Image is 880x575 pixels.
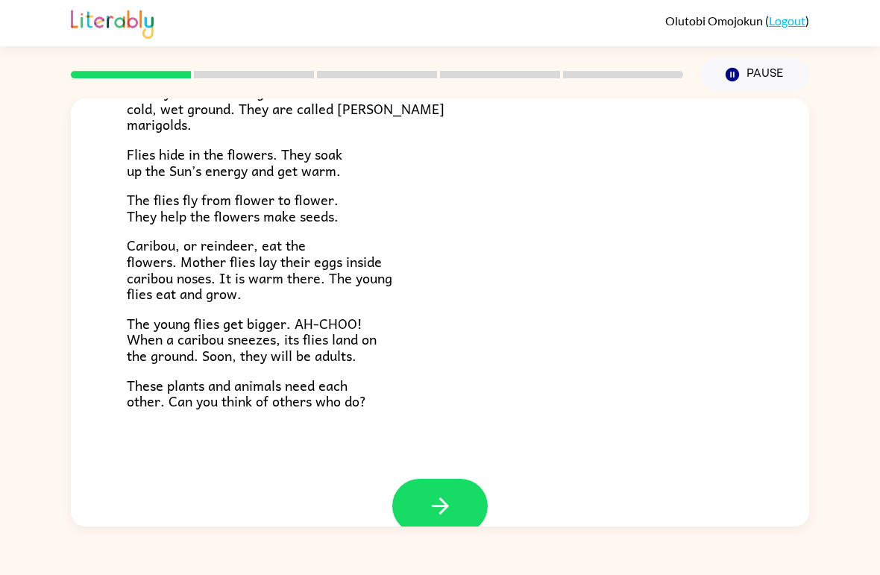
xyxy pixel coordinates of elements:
div: ( ) [665,13,809,28]
span: The flies fly from flower to flower. They help the flowers make seeds. [127,189,339,227]
button: Pause [701,57,809,92]
span: Olutobi Omojokun [665,13,765,28]
a: Logout [769,13,805,28]
span: Small yellow flowers grow from the cold, wet ground. They are called [PERSON_NAME] marigolds. [127,81,444,135]
span: These plants and animals need each other. Can you think of others who do? [127,374,366,412]
span: Flies hide in the flowers. They soak up the Sun’s energy and get warm. [127,143,342,181]
span: The young flies get bigger. AH-CHOO! When a caribou sneezes, its flies land on the ground. Soon, ... [127,312,377,366]
span: Caribou, or reindeer, eat the flowers. Mother flies lay their eggs inside caribou noses. It is wa... [127,234,392,304]
img: Literably [71,6,154,39]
